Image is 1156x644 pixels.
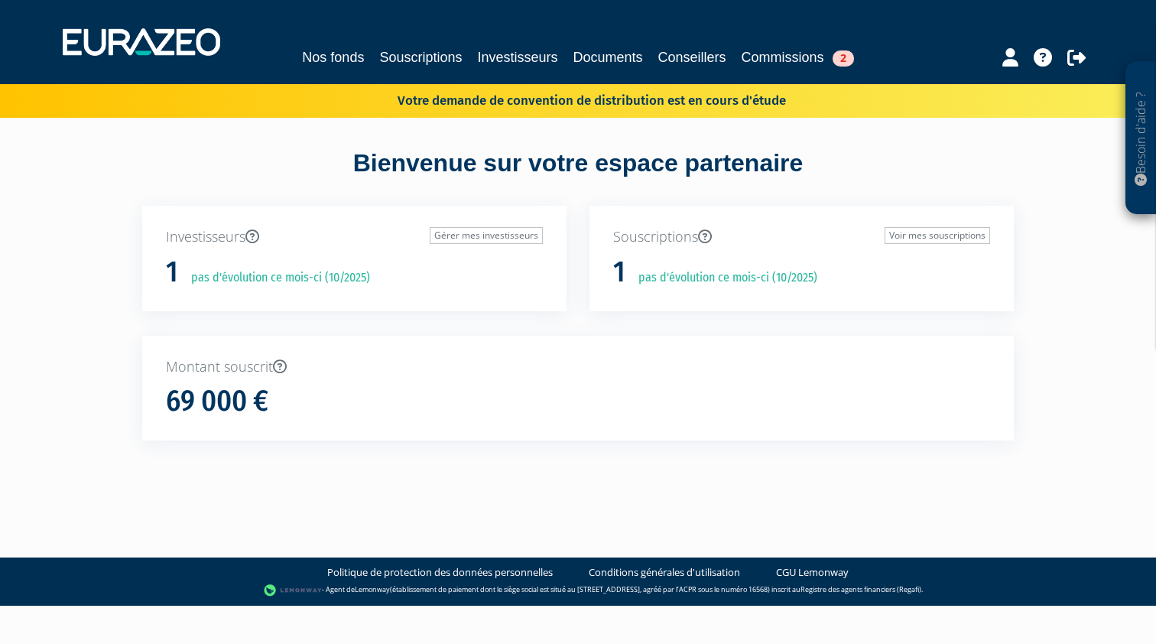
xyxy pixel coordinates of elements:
a: Registre des agents financiers (Regafi) [800,585,921,595]
a: Lemonway [355,585,390,595]
a: Voir mes souscriptions [885,227,990,244]
img: 1732889491-logotype_eurazeo_blanc_rvb.png [63,28,220,56]
a: Gérer mes investisseurs [430,227,543,244]
h1: 69 000 € [166,385,268,418]
a: Conditions générales d'utilisation [589,565,740,580]
p: Besoin d'aide ? [1132,70,1150,207]
h1: 1 [613,256,625,288]
p: Votre demande de convention de distribution est en cours d'étude [353,88,786,110]
img: logo-lemonway.png [264,583,323,598]
h1: 1 [166,256,178,288]
p: pas d'évolution ce mois-ci (10/2025) [628,269,817,287]
p: pas d'évolution ce mois-ci (10/2025) [180,269,370,287]
a: Documents [573,47,643,68]
a: Commissions2 [742,47,854,68]
a: Souscriptions [379,47,462,68]
a: Conseillers [658,47,726,68]
p: Montant souscrit [166,357,990,377]
a: CGU Lemonway [776,565,849,580]
a: Politique de protection des données personnelles [327,565,553,580]
p: Souscriptions [613,227,990,247]
p: Investisseurs [166,227,543,247]
span: 2 [833,50,854,67]
a: Investisseurs [477,47,557,68]
div: - Agent de (établissement de paiement dont le siège social est situé au [STREET_ADDRESS], agréé p... [15,583,1141,598]
div: Bienvenue sur votre espace partenaire [131,146,1025,206]
a: Nos fonds [302,47,364,68]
